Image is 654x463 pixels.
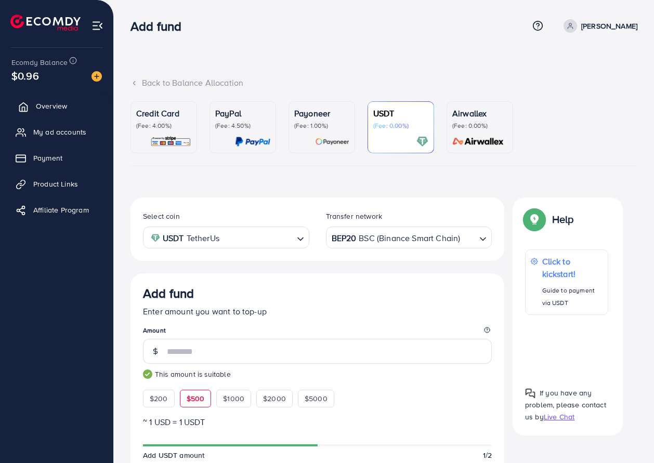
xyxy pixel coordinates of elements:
p: Click to kickstart! [542,255,603,280]
img: card [235,136,270,148]
p: Help [552,213,574,226]
label: Transfer network [326,211,383,221]
div: Back to Balance Allocation [130,77,637,89]
a: [PERSON_NAME] [559,19,637,33]
p: (Fee: 4.00%) [136,122,191,130]
p: Enter amount you want to top-up [143,305,492,318]
img: menu [91,20,103,32]
h3: Add fund [143,286,194,301]
p: Credit Card [136,107,191,120]
p: (Fee: 4.50%) [215,122,270,130]
p: Payoneer [294,107,349,120]
span: Affiliate Program [33,205,89,215]
strong: BEP20 [332,231,357,246]
p: [PERSON_NAME] [581,20,637,32]
legend: Amount [143,326,492,339]
span: BSC (Binance Smart Chain) [359,231,460,246]
p: (Fee: 0.00%) [373,122,428,130]
iframe: Chat [610,416,646,455]
div: Search for option [143,227,309,248]
img: card [416,136,428,148]
img: guide [143,369,152,379]
a: Payment [8,148,106,168]
p: Guide to payment via USDT [542,284,603,309]
span: Live Chat [544,412,574,422]
span: TetherUs [187,231,219,246]
img: image [91,71,102,82]
img: coin [151,233,160,243]
a: My ad accounts [8,122,106,142]
p: ~ 1 USD = 1 USDT [143,416,492,428]
span: Payment [33,153,62,163]
span: $500 [187,393,205,404]
img: card [150,136,191,148]
strong: USDT [163,231,184,246]
span: $2000 [263,393,286,404]
img: logo [10,15,81,31]
span: Overview [36,101,67,111]
span: $0.96 [11,68,39,83]
a: Overview [8,96,106,116]
span: $5000 [305,393,328,404]
img: Popup guide [525,388,535,399]
label: Select coin [143,211,180,221]
span: Ecomdy Balance [11,57,68,68]
div: Search for option [326,227,492,248]
small: This amount is suitable [143,369,492,379]
img: card [315,136,349,148]
span: My ad accounts [33,127,86,137]
p: (Fee: 0.00%) [452,122,507,130]
span: Product Links [33,179,78,189]
img: card [449,136,507,148]
a: Product Links [8,174,106,194]
span: $1000 [223,393,244,404]
input: Search for option [223,230,293,246]
p: USDT [373,107,428,120]
p: (Fee: 1.00%) [294,122,349,130]
input: Search for option [461,230,475,246]
span: If you have any problem, please contact us by [525,388,606,422]
p: PayPal [215,107,270,120]
p: Airwallex [452,107,507,120]
h3: Add fund [130,19,190,34]
span: Add USDT amount [143,450,204,460]
span: 1/2 [483,450,492,460]
img: Popup guide [525,210,544,229]
a: Affiliate Program [8,200,106,220]
span: $200 [150,393,168,404]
